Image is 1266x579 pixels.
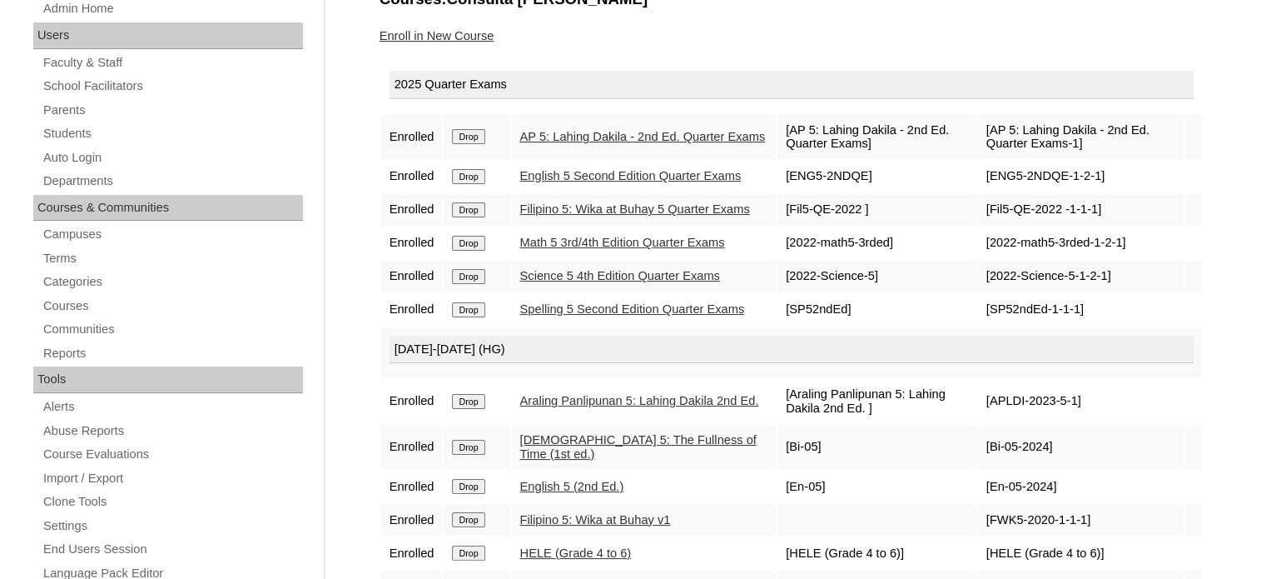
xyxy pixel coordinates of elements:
td: [En-05] [777,471,976,502]
input: Drop [452,129,484,144]
td: [Fil5-QE-2022 -1-1-1] [978,194,1184,226]
td: [ENG5-2NDQE] [777,161,976,192]
a: English 5 (2nd Ed.) [520,480,624,493]
a: Courses [42,296,303,317]
a: Students [42,123,303,144]
a: Course Evaluations [42,444,303,465]
a: Abuse Reports [42,421,303,442]
a: Auto Login [42,147,303,168]
td: [HELE (Grade 4 to 6)] [978,537,1184,569]
div: Users [33,22,303,49]
a: Spelling 5 Second Edition Quarter Exams [520,302,745,316]
a: Filipino 5: Wika at Buhay 5 Quarter Exams [520,202,750,216]
td: Enrolled [381,194,443,226]
td: [SP52ndEd-1-1-1] [978,294,1184,326]
td: Enrolled [381,227,443,259]
td: Enrolled [381,294,443,326]
a: AP 5: Lahing Dakila - 2nd Ed. Quarter Exams [520,130,766,143]
a: Clone Tools [42,492,303,512]
input: Drop [452,236,484,251]
td: [AP 5: Lahing Dakila - 2nd Ed. Quarter Exams-1] [978,115,1184,159]
a: Parents [42,100,303,121]
input: Drop [452,302,484,317]
a: Science 5 4th Edition Quarter Exams [520,269,720,282]
td: [2022-math5-3rded] [777,227,976,259]
a: Import / Export [42,468,303,489]
a: Terms [42,248,303,269]
td: [APLDI-2023-5-1] [978,379,1184,423]
a: Math 5 3rd/4th Edition Quarter Exams [520,236,725,249]
td: Enrolled [381,161,443,192]
td: [Fil5-QE-2022 ] [777,194,976,226]
a: English 5 Second Edition Quarter Exams [520,169,742,182]
td: [FWK5-2020-1-1-1] [978,504,1184,536]
input: Drop [452,512,484,527]
a: Faculty & Staff [42,52,303,73]
td: [Bi-05] [777,425,976,469]
a: HELE (Grade 4 to 6) [520,547,632,560]
a: Campuses [42,224,303,245]
td: Enrolled [381,471,443,502]
a: Departments [42,171,303,192]
a: Settings [42,516,303,537]
input: Drop [452,394,484,409]
a: Categories [42,272,303,292]
input: Drop [452,169,484,184]
td: Enrolled [381,261,443,292]
div: Courses & Communities [33,195,303,222]
a: [DEMOGRAPHIC_DATA] 5: The Fullness of Time (1st ed.) [520,433,757,461]
td: Enrolled [381,537,443,569]
a: Enroll in New Course [380,29,494,42]
a: Araling Panlipunan 5: Lahing Dakila 2nd Ed. [520,394,759,407]
a: Communities [42,319,303,340]
input: Drop [452,269,484,284]
div: 2025 Quarter Exams [390,71,1194,99]
td: [SP52ndEd] [777,294,976,326]
td: [AP 5: Lahing Dakila - 2nd Ed. Quarter Exams] [777,115,976,159]
td: [En-05-2024] [978,471,1184,502]
td: [2022-Science-5-1-2-1] [978,261,1184,292]
a: End Users Session [42,539,303,560]
td: Enrolled [381,115,443,159]
a: Alerts [42,397,303,417]
td: [HELE (Grade 4 to 6)] [777,537,976,569]
td: [Araling Panlipunan 5: Lahing Dakila 2nd Ed. ] [777,379,976,423]
div: Tools [33,367,303,393]
td: [2022-Science-5] [777,261,976,292]
td: [2022-math5-3rded-1-2-1] [978,227,1184,259]
input: Drop [452,546,484,561]
div: [DATE]-[DATE] (HG) [390,336,1194,364]
td: Enrolled [381,379,443,423]
input: Drop [452,479,484,494]
a: School Facilitators [42,76,303,97]
a: Reports [42,343,303,364]
input: Drop [452,440,484,455]
td: [Bi-05-2024] [978,425,1184,469]
input: Drop [452,202,484,217]
td: Enrolled [381,425,443,469]
td: [ENG5-2NDQE-1-2-1] [978,161,1184,192]
td: Enrolled [381,504,443,536]
a: Filipino 5: Wika at Buhay v1 [520,513,671,527]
